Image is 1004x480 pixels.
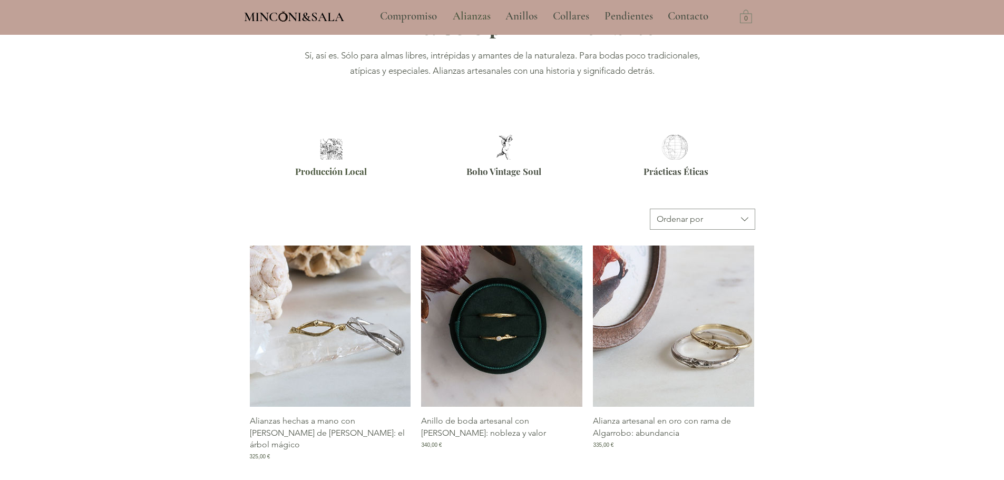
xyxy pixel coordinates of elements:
a: Alianzas hechas a mano con [PERSON_NAME] de [PERSON_NAME]: el árbol mágico325,00 € [250,415,411,461]
a: Pendientes [597,3,660,30]
img: Minconi Sala [279,11,288,22]
p: Alianza artesanal en oro con rama de Algarrobo: abundancia [593,415,754,439]
a: Anillo de boda artesanal Minconi Sala [593,246,754,407]
span: 335,00 € [593,441,613,449]
a: Alianzas hechas a mano Barcelona [250,246,411,407]
p: Collares [548,3,594,30]
a: Contacto [660,3,717,30]
span: 340,00 € [421,441,442,449]
span: 325,00 € [250,453,270,461]
a: Carrito con 0 ítems [740,9,752,23]
p: Anillo de boda artesanal con [PERSON_NAME]: nobleza y valor [421,415,582,439]
div: Galería de Alianzas hechas a mano con rama de Celtis: el árbol mágico [250,246,411,461]
nav: Sitio [352,3,737,30]
p: Contacto [662,3,714,30]
text: 0 [744,15,748,23]
span: Producción Local [295,165,367,177]
img: Alianzas artesanales Barcelona [317,139,345,160]
a: Alianza de boda artesanal Barcelona [421,246,582,407]
p: Compromiso [375,3,442,30]
div: Galería de Anillo de boda artesanal con rama de Pruno: nobleza y valor [421,246,582,461]
p: Anillos [500,3,543,30]
p: Alianzas hechas a mano con [PERSON_NAME] de [PERSON_NAME]: el árbol mágico [250,415,411,450]
img: Alianzas éticas [659,135,691,160]
a: Collares [545,3,597,30]
a: Compromiso [372,3,445,30]
span: Sí, así es. Sólo para almas libres, intrépidas y amantes de la naturaleza. Para bodas poco tradic... [305,50,700,76]
span: Boho Vintage Soul [466,165,541,177]
span: Prácticas Éticas [644,165,708,177]
a: Anillos [498,3,545,30]
a: MINCONI&SALA [244,7,344,24]
p: Pendientes [599,3,658,30]
a: Alianza artesanal en oro con rama de Algarrobo: abundancia335,00 € [593,415,754,461]
a: Anillo de boda artesanal con [PERSON_NAME]: nobleza y valor340,00 € [421,415,582,461]
p: Alianzas [447,3,496,30]
div: Ordenar por [657,213,703,225]
img: Alianzas Boho Barcelona [489,135,521,160]
a: Alianzas [445,3,498,30]
span: MINCONI&SALA [244,9,344,25]
div: Galería de Alianza artesanal en oro con rama de Algarrobo: abundancia [593,246,754,461]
